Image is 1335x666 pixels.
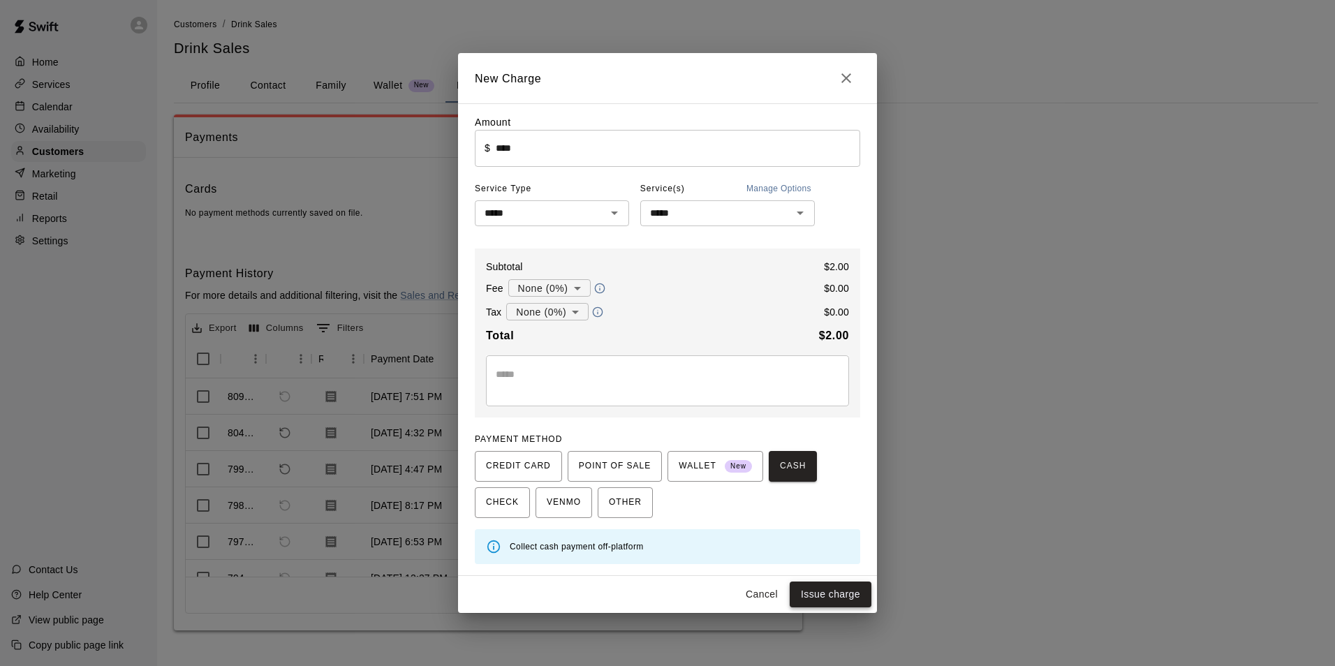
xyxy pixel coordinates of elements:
span: WALLET [679,455,752,478]
h2: New Charge [458,53,877,103]
div: None (0%) [508,275,591,301]
button: Issue charge [790,582,871,607]
label: Amount [475,117,511,128]
b: $ 2.00 [819,330,849,341]
button: Manage Options [743,178,815,200]
span: POINT OF SALE [579,455,651,478]
div: None (0%) [506,299,589,325]
span: VENMO [547,491,581,514]
span: PAYMENT METHOD [475,434,562,444]
span: CREDIT CARD [486,455,551,478]
b: Total [486,330,514,341]
button: Open [605,203,624,223]
button: Close [832,64,860,92]
span: Service Type [475,178,629,200]
p: $ [485,141,490,155]
p: Fee [486,281,503,295]
span: CHECK [486,491,519,514]
button: Cancel [739,582,784,607]
button: VENMO [536,487,592,518]
p: $ 0.00 [824,305,849,319]
button: CHECK [475,487,530,518]
span: Collect cash payment off-platform [510,542,644,552]
button: WALLET New [667,451,763,482]
p: Subtotal [486,260,523,274]
button: Open [790,203,810,223]
button: POINT OF SALE [568,451,662,482]
span: OTHER [609,491,642,514]
span: New [725,457,752,476]
p: $ 2.00 [824,260,849,274]
button: CASH [769,451,817,482]
p: Tax [486,305,501,319]
span: Service(s) [640,178,685,200]
span: CASH [780,455,806,478]
p: $ 0.00 [824,281,849,295]
button: CREDIT CARD [475,451,562,482]
button: OTHER [598,487,653,518]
